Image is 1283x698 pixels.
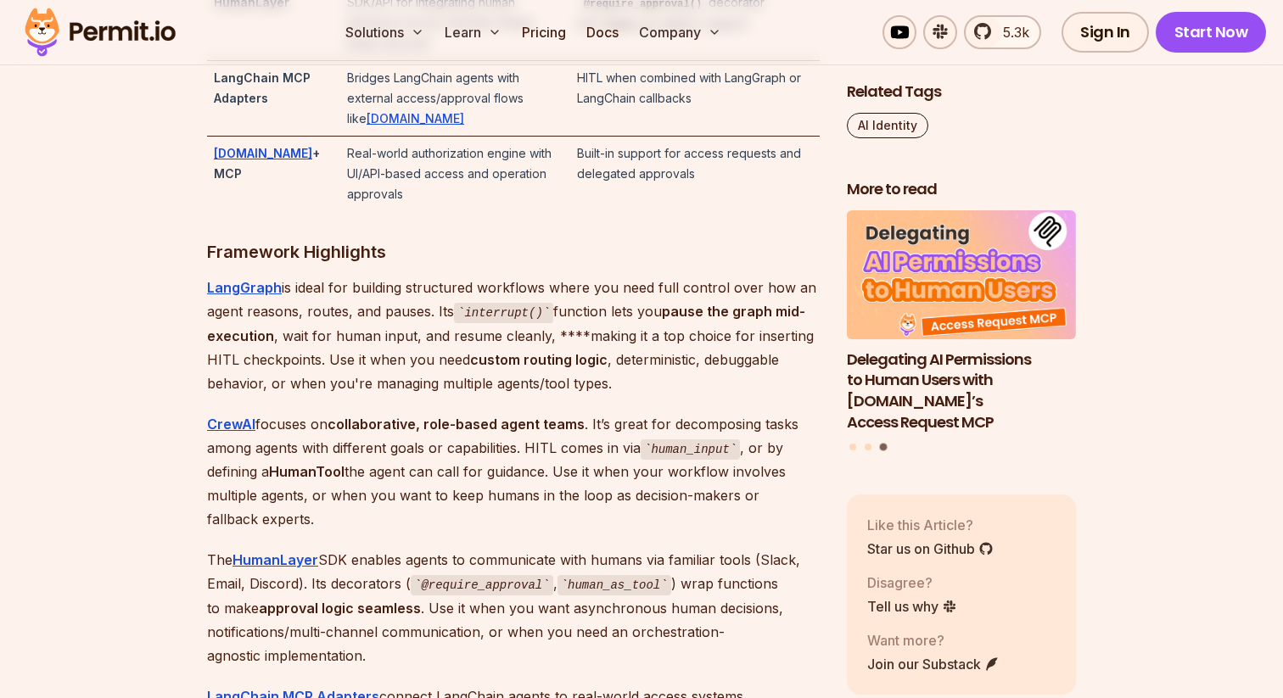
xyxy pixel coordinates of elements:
[207,279,282,296] a: LangGraph
[867,629,1000,650] p: Want more?
[847,210,1076,454] div: Posts
[340,61,570,137] td: Bridges LangChain agents with external access/approval flows like
[570,137,820,212] td: Built-in support for access requests and delegated approvals
[632,15,728,49] button: Company
[867,514,994,534] p: Like this Article?
[879,444,887,451] button: Go to slide 3
[993,22,1029,42] span: 5.3k
[641,439,740,460] code: human_input
[570,61,820,137] td: HITL when combined with LangGraph or LangChain callbacks
[847,210,1076,339] img: Delegating AI Permissions to Human Users with Permit.io’s Access Request MCP
[454,303,553,323] code: interrupt()
[470,351,608,368] strong: custom routing logic
[214,146,312,160] a: [DOMAIN_NAME]
[849,444,856,450] button: Go to slide 1
[207,276,820,395] p: is ideal for building structured workflows where you need full control over how an agent reasons,...
[339,15,431,49] button: Solutions
[847,349,1076,433] h3: Delegating AI Permissions to Human Users with [DOMAIN_NAME]’s Access Request MCP
[964,15,1041,49] a: 5.3k
[1156,12,1267,53] a: Start Now
[214,70,311,105] strong: LangChain MCP Adapters
[438,15,508,49] button: Learn
[847,179,1076,200] h2: More to read
[269,463,345,480] strong: HumanTool
[580,15,625,49] a: Docs
[411,575,553,595] code: @require_approval
[207,548,820,667] p: The SDK enables agents to communicate with humans via familiar tools (Slack, Email, Discord). Its...
[340,137,570,212] td: Real-world authorization engine with UI/API-based access and operation approvals
[847,210,1076,433] li: 3 of 3
[259,600,421,617] strong: approval logic seamless
[1062,12,1149,53] a: Sign In
[207,303,805,344] strong: pause the graph mid-execution
[867,653,1000,673] a: Join our Substack
[847,210,1076,433] a: Delegating AI Permissions to Human Users with Permit.io’s Access Request MCPDelegating AI Permiss...
[847,113,928,138] a: AI Identity
[847,81,1076,103] h2: Related Tags
[865,444,871,450] button: Go to slide 2
[207,416,255,433] a: CrewAI
[515,15,573,49] a: Pricing
[557,575,671,595] code: human_as_tool
[867,572,957,592] p: Disagree?
[367,111,464,126] a: [DOMAIN_NAME]
[17,3,183,61] img: Permit logo
[207,412,820,532] p: focuses on . It’s great for decomposing tasks among agents with different goals or capabilities. ...
[328,416,585,433] strong: collaborative, role-based agent teams
[233,551,318,568] a: HumanLayer
[867,538,994,558] a: Star us on Github
[867,595,957,616] a: Tell us why
[207,238,820,265] h3: Framework Highlights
